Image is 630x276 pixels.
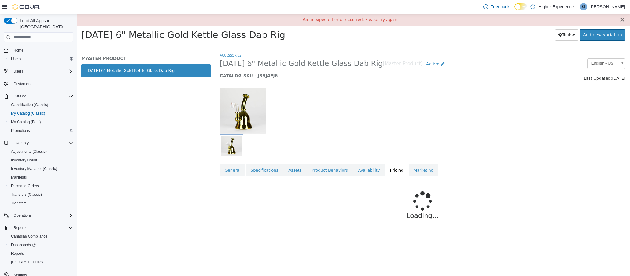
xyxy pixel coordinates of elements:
[11,46,73,54] span: Home
[9,148,73,155] span: Adjustments (Classic)
[11,158,37,163] span: Inventory Count
[11,102,48,107] span: Classification (Classic)
[169,150,206,163] a: Specifications
[9,156,40,164] a: Inventory Count
[143,39,164,44] a: Accessories
[511,45,540,54] span: English - US
[9,258,73,266] span: Washington CCRS
[11,242,36,247] span: Dashboards
[9,55,23,63] a: Users
[11,183,39,188] span: Purchase Orders
[9,250,26,257] a: Reports
[1,67,76,76] button: Users
[6,147,76,156] button: Adjustments (Classic)
[9,110,48,117] a: My Catalog (Classic)
[9,127,73,134] span: Promotions
[6,232,76,241] button: Canadian Compliance
[11,224,73,231] span: Reports
[9,148,49,155] a: Adjustments (Classic)
[576,3,577,10] p: |
[11,93,29,100] button: Catalog
[11,128,30,133] span: Promotions
[14,48,23,53] span: Home
[11,251,24,256] span: Reports
[6,258,76,266] button: [US_STATE] CCRS
[6,190,76,199] button: Transfers (Classic)
[1,223,76,232] button: Reports
[9,250,73,257] span: Reports
[478,15,502,27] button: Tools
[503,15,549,27] a: Add new variation
[9,165,73,172] span: Inventory Manager (Classic)
[6,173,76,182] button: Manifests
[11,212,73,219] span: Operations
[510,45,549,55] a: English - US
[9,55,73,63] span: Users
[9,110,73,117] span: My Catalog (Classic)
[11,139,73,147] span: Inventory
[161,197,530,207] p: Loading...
[11,80,73,88] span: Customers
[308,150,331,163] a: Pricing
[538,3,574,10] p: Higher Experience
[9,174,29,181] a: Manifests
[6,199,76,207] button: Transfers
[11,149,47,154] span: Adjustments (Classic)
[582,3,585,10] span: KI
[11,111,45,116] span: My Catalog (Classic)
[332,150,362,163] a: Marketing
[580,3,587,10] div: Kevin Ikeno
[9,165,60,172] a: Inventory Manager (Classic)
[14,69,23,74] span: Users
[11,47,26,54] a: Home
[9,233,50,240] a: Canadian Compliance
[11,57,21,61] span: Users
[9,101,73,108] span: Classification (Classic)
[9,233,73,240] span: Canadian Compliance
[11,93,73,100] span: Catalog
[491,4,509,10] span: Feedback
[9,156,73,164] span: Inventory Count
[14,225,26,230] span: Reports
[481,1,512,13] a: Feedback
[143,59,445,65] h5: CATALOG SKU - J3BJ4EJ6
[535,62,549,67] span: [DATE]
[6,126,76,135] button: Promotions
[11,224,29,231] button: Reports
[11,175,27,180] span: Manifests
[6,109,76,118] button: My Catalog (Classic)
[11,68,26,75] button: Users
[11,68,73,75] span: Users
[11,139,31,147] button: Inventory
[276,150,308,163] a: Availability
[143,45,306,55] span: [DATE] 6" Metallic Gold Kettle Glass Dab Rig
[14,213,32,218] span: Operations
[1,46,76,55] button: Home
[207,150,229,163] a: Assets
[5,50,134,63] a: [DATE] 6" Metallic Gold Kettle Glass Dab Rig
[14,140,29,145] span: Inventory
[6,249,76,258] button: Reports
[9,199,29,207] a: Transfers
[6,241,76,249] a: Dashboards
[6,101,76,109] button: Classification (Classic)
[14,94,26,99] span: Catalog
[543,3,548,9] button: ×
[9,191,44,198] a: Transfers (Classic)
[507,62,535,67] span: Last Updated:
[6,118,76,126] button: My Catalog (Beta)
[9,199,73,207] span: Transfers
[9,174,73,181] span: Manifests
[5,42,134,47] h5: MASTER PRODUCT
[9,127,32,134] a: Promotions
[6,55,76,63] button: Users
[1,211,76,220] button: Operations
[143,74,189,120] img: 150
[6,156,76,164] button: Inventory Count
[9,191,73,198] span: Transfers (Classic)
[9,101,51,108] a: Classification (Classic)
[11,234,47,239] span: Canadian Compliance
[6,182,76,190] button: Purchase Orders
[11,80,34,88] a: Customers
